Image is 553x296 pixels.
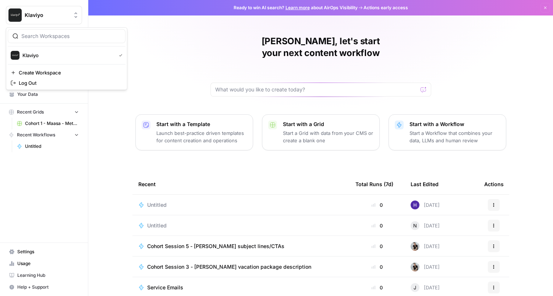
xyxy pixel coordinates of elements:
span: Log Out [19,79,120,87]
span: Usage [17,260,79,267]
div: 0 [355,243,399,250]
span: Ready to win AI search? about AirOps Visibility [234,4,358,11]
img: 7x3txdm7apl8fqboswhylmazuiig [411,201,419,209]
span: Actions early access [364,4,408,11]
div: 0 [355,201,399,209]
span: Your Data [17,91,79,98]
span: Recent Grids [17,109,44,115]
p: Start a Grid with data from your CMS or create a blank one [283,129,373,144]
p: Start a Workflow that combines your data, LLMs and human review [410,129,500,144]
a: Your Data [6,88,82,100]
div: 0 [355,284,399,291]
a: Learn more [286,5,310,10]
a: Service Emails [138,284,344,291]
a: Learning Hub [6,269,82,281]
span: Learning Hub [17,272,79,279]
div: [DATE] [411,221,440,230]
div: Total Runs (7d) [355,174,393,194]
h1: [PERSON_NAME], let's start your next content workflow [210,35,431,59]
div: 0 [355,222,399,229]
a: Log Out [8,78,125,88]
div: [DATE] [411,262,440,271]
a: Untitled [14,140,82,152]
button: Start with a GridStart a Grid with data from your CMS or create a blank one [262,114,380,150]
a: Cohort Session 5 - [PERSON_NAME] subject lines/CTAs [138,243,344,250]
a: Cohort 1 - Maasa - Metadescription for blog Grid (1) [14,118,82,129]
img: Klaviyo Logo [8,8,22,22]
div: Actions [484,174,504,194]
img: Klaviyo Logo [11,51,20,60]
span: Klaviyo [22,52,113,59]
span: Cohort Session 5 - [PERSON_NAME] subject lines/CTAs [147,243,284,250]
div: [DATE] [411,283,440,292]
button: Help + Support [6,281,82,293]
a: Usage [6,258,82,269]
span: J [414,284,416,291]
p: Start with a Grid [283,121,373,128]
div: [DATE] [411,201,440,209]
button: Recent Grids [6,107,82,118]
span: Cohort 1 - Maasa - Metadescription for blog Grid (1) [25,120,79,127]
img: qq1exqcea0wapzto7wd7elbwtl3p [411,262,419,271]
span: Klaviyo [25,11,69,19]
button: Recent Workflows [6,129,82,140]
span: Help + Support [17,284,79,290]
a: Untitled [138,222,344,229]
span: N [413,222,417,229]
button: Workspace: Klaviyo [6,6,82,24]
a: Settings [6,246,82,258]
span: Recent Workflows [17,132,55,138]
p: Start with a Template [156,121,247,128]
p: Start with a Workflow [410,121,500,128]
span: Cohort Session 3 - [PERSON_NAME] vacation package description [147,263,311,271]
div: Last Edited [411,174,439,194]
img: qq1exqcea0wapzto7wd7elbwtl3p [411,242,419,251]
div: [DATE] [411,242,440,251]
span: Untitled [147,222,167,229]
span: Untitled [147,201,167,209]
div: 0 [355,263,399,271]
a: Untitled [138,201,344,209]
input: Search Workspaces [21,32,121,40]
div: Recent [138,174,344,194]
a: Cohort Session 3 - [PERSON_NAME] vacation package description [138,263,344,271]
span: Service Emails [147,284,183,291]
button: Start with a TemplateLaunch best-practice driven templates for content creation and operations [135,114,253,150]
div: Workspace: Klaviyo [6,27,127,90]
span: Untitled [25,143,79,150]
a: Create Workspace [8,67,125,78]
p: Launch best-practice driven templates for content creation and operations [156,129,247,144]
input: What would you like to create today? [215,86,418,93]
span: Settings [17,248,79,255]
span: Create Workspace [19,69,120,76]
button: Start with a WorkflowStart a Workflow that combines your data, LLMs and human review [389,114,506,150]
